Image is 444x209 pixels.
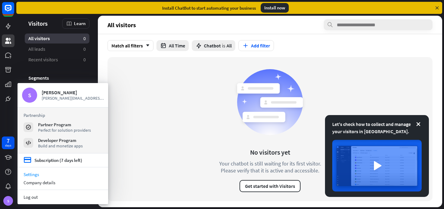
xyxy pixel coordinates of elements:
a: 7 days [2,137,14,149]
a: Developer Program Build and monetize apps [24,137,102,148]
span: is [222,43,225,49]
div: Let's check how to collect and manage your visitors in [GEOGRAPHIC_DATA]. [332,121,422,135]
div: Subscription (7 days left) [34,157,82,163]
div: Build and monetize apps [38,143,83,149]
div: S [22,88,37,103]
span: Learn [74,21,85,26]
div: S [3,196,13,206]
a: Recent visitors 0 [25,55,89,65]
aside: 0 [83,46,86,52]
button: Add filter [238,40,274,51]
span: Recent visitors [28,56,58,63]
div: Perfect for solution providers [38,127,91,133]
h3: Partnership [24,112,102,118]
button: All Time [156,40,189,51]
span: [PERSON_NAME][EMAIL_ADDRESS][DOMAIN_NAME] [42,95,104,101]
span: All [227,43,232,49]
img: image [332,140,422,191]
button: Get started with Visitors [240,180,301,192]
a: credit_card Subscription (7 days left) [24,156,82,164]
a: Partner Program Perfect for solution providers [24,122,102,133]
a: S [PERSON_NAME] [PERSON_NAME][EMAIL_ADDRESS][DOMAIN_NAME] [22,88,104,103]
div: No visitors yet [250,148,290,156]
i: arrow_down [143,44,150,47]
div: Install now [261,3,289,13]
div: Match all filters [108,40,153,51]
h3: Segments [25,75,89,81]
aside: 0 [83,35,86,42]
aside: 0 [83,56,86,63]
div: Developer Program [38,137,83,143]
div: Install ChatBot to start automating your business [162,5,256,11]
a: Log out [18,193,108,201]
div: Your chatbot is still waiting for its first visitor. Please verify that it is active and accessible. [208,160,332,174]
span: Visitors [28,20,48,27]
span: All visitors [108,21,136,28]
a: Settings [18,170,108,178]
span: All leads [28,46,45,52]
div: Partner Program [38,122,91,127]
span: All visitors [28,35,50,42]
i: credit_card [24,156,31,164]
div: days [5,143,11,148]
div: 7 [7,138,10,143]
span: Chatbot [204,43,221,49]
div: Company details [18,178,108,187]
div: [PERSON_NAME] [42,89,104,95]
button: Open LiveChat chat widget [5,2,23,21]
a: All leads 0 [25,44,89,54]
